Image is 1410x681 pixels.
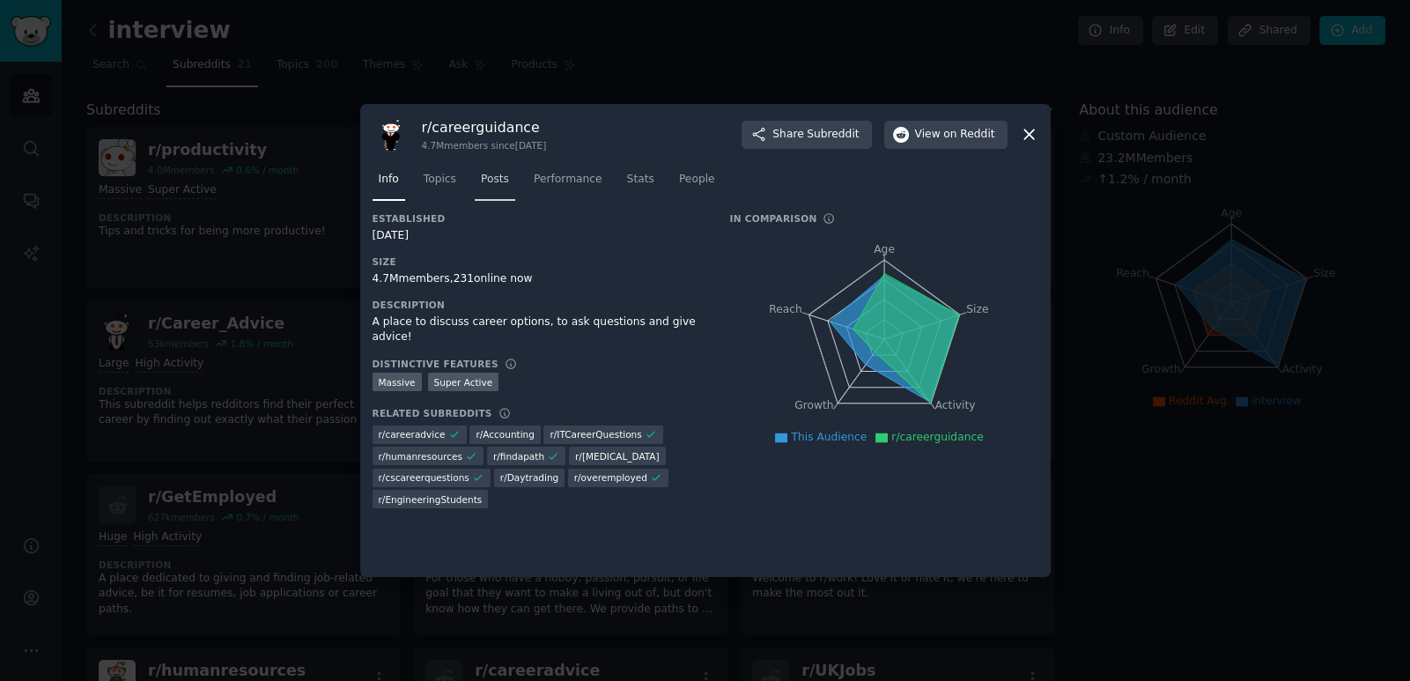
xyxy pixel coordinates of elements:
[476,428,535,440] span: r/ Accounting
[373,315,705,345] div: A place to discuss career options, to ask questions and give advice!
[373,116,410,153] img: careerguidance
[621,166,661,202] a: Stats
[791,431,867,443] span: This Audience
[373,407,492,419] h3: Related Subreddits
[379,450,462,463] span: r/ humanresources
[679,172,715,188] span: People
[891,431,983,443] span: r/careerguidance
[379,471,469,484] span: r/ cscareerquestions
[373,299,705,311] h3: Description
[794,399,833,411] tspan: Growth
[422,118,547,137] h3: r/ careerguidance
[769,302,802,315] tspan: Reach
[874,243,895,255] tspan: Age
[428,373,499,391] div: Super Active
[500,471,558,484] span: r/ Daytrading
[373,255,705,268] h3: Size
[475,166,515,202] a: Posts
[943,127,994,143] span: on Reddit
[884,121,1008,149] button: Viewon Reddit
[550,428,641,440] span: r/ ITCareerQuestions
[424,172,456,188] span: Topics
[373,166,405,202] a: Info
[417,166,462,202] a: Topics
[373,358,498,370] h3: Distinctive Features
[373,271,705,287] div: 4.7M members, 231 online now
[673,166,721,202] a: People
[575,450,660,463] span: r/ [MEDICAL_DATA]
[772,127,859,143] span: Share
[730,212,817,225] h3: In Comparison
[574,471,647,484] span: r/ overemployed
[379,428,446,440] span: r/ careeradvice
[373,212,705,225] h3: Established
[528,166,609,202] a: Performance
[379,493,483,506] span: r/ EngineeringStudents
[934,399,975,411] tspan: Activity
[481,172,509,188] span: Posts
[422,139,547,152] div: 4.7M members since [DATE]
[373,373,422,391] div: Massive
[379,172,399,188] span: Info
[493,450,544,463] span: r/ findapath
[742,121,871,149] button: ShareSubreddit
[807,127,859,143] span: Subreddit
[373,228,705,244] div: [DATE]
[915,127,995,143] span: View
[627,172,654,188] span: Stats
[966,302,988,315] tspan: Size
[534,172,602,188] span: Performance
